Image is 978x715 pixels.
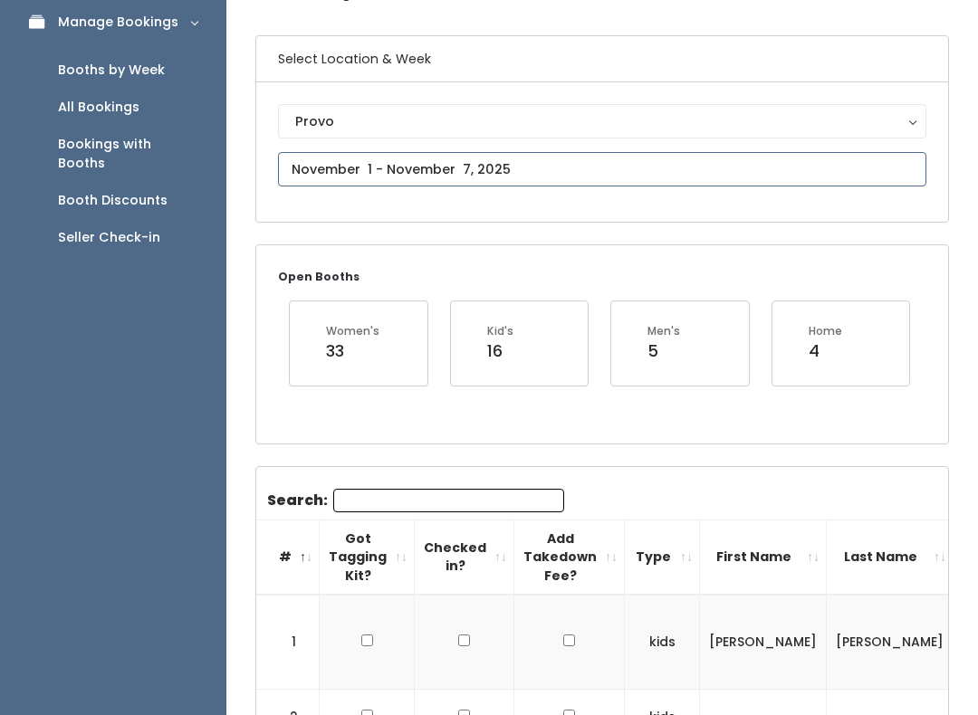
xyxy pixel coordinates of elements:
[809,324,842,340] div: Home
[58,62,165,81] div: Booths by Week
[267,490,564,513] label: Search:
[326,324,379,340] div: Women's
[256,37,948,83] h6: Select Location & Week
[278,105,926,139] button: Provo
[256,520,320,596] th: #: activate to sort column descending
[58,14,178,33] div: Manage Bookings
[647,340,680,364] div: 5
[487,340,513,364] div: 16
[58,99,139,118] div: All Bookings
[647,324,680,340] div: Men's
[295,112,909,132] div: Provo
[827,520,954,596] th: Last Name: activate to sort column ascending
[320,520,415,596] th: Got Tagging Kit?: activate to sort column ascending
[827,596,954,690] td: [PERSON_NAME]
[58,229,160,248] div: Seller Check-in
[333,490,564,513] input: Search:
[625,520,700,596] th: Type: activate to sort column ascending
[58,136,197,174] div: Bookings with Booths
[326,340,379,364] div: 33
[514,520,625,596] th: Add Takedown Fee?: activate to sort column ascending
[625,596,700,690] td: kids
[58,192,168,211] div: Booth Discounts
[256,596,320,690] td: 1
[700,596,827,690] td: [PERSON_NAME]
[487,324,513,340] div: Kid's
[700,520,827,596] th: First Name: activate to sort column ascending
[809,340,842,364] div: 4
[278,270,360,285] small: Open Booths
[415,520,514,596] th: Checked in?: activate to sort column ascending
[278,153,926,187] input: November 1 - November 7, 2025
